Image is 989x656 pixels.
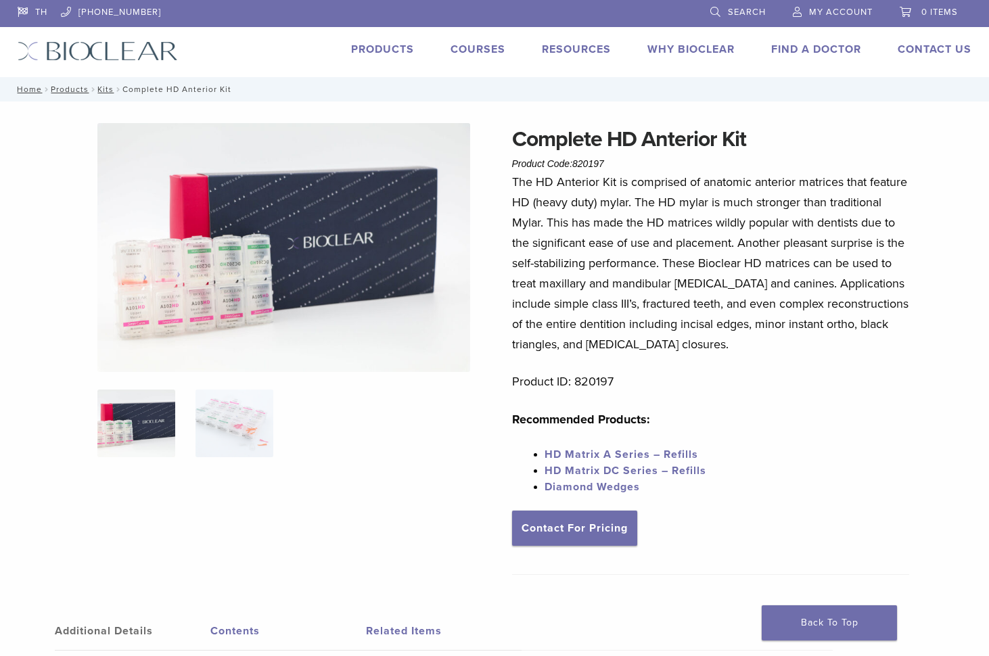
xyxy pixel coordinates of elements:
[809,7,873,18] span: My Account
[89,86,97,93] span: /
[451,43,505,56] a: Courses
[728,7,766,18] span: Search
[42,86,51,93] span: /
[55,612,210,650] a: Additional Details
[13,85,42,94] a: Home
[542,43,611,56] a: Resources
[97,390,175,457] img: IMG_8088-1-324x324.jpg
[512,172,910,354] p: The HD Anterior Kit is comprised of anatomic anterior matrices that feature HD (heavy duty) mylar...
[7,77,982,101] nav: Complete HD Anterior Kit
[366,612,522,650] a: Related Items
[195,390,273,457] img: Complete HD Anterior Kit - Image 2
[921,7,958,18] span: 0 items
[771,43,861,56] a: Find A Doctor
[97,123,471,372] img: IMG_8088 (1)
[762,605,897,640] a: Back To Top
[572,158,604,169] span: 820197
[545,448,698,461] a: HD Matrix A Series – Refills
[512,412,650,427] strong: Recommended Products:
[512,371,910,392] p: Product ID: 820197
[545,480,640,494] a: Diamond Wedges
[97,85,114,94] a: Kits
[51,85,89,94] a: Products
[114,86,122,93] span: /
[18,41,178,61] img: Bioclear
[898,43,971,56] a: Contact Us
[351,43,414,56] a: Products
[512,511,637,546] a: Contact For Pricing
[512,158,604,169] span: Product Code:
[512,123,910,156] h1: Complete HD Anterior Kit
[210,612,366,650] a: Contents
[647,43,735,56] a: Why Bioclear
[545,464,706,477] a: HD Matrix DC Series – Refills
